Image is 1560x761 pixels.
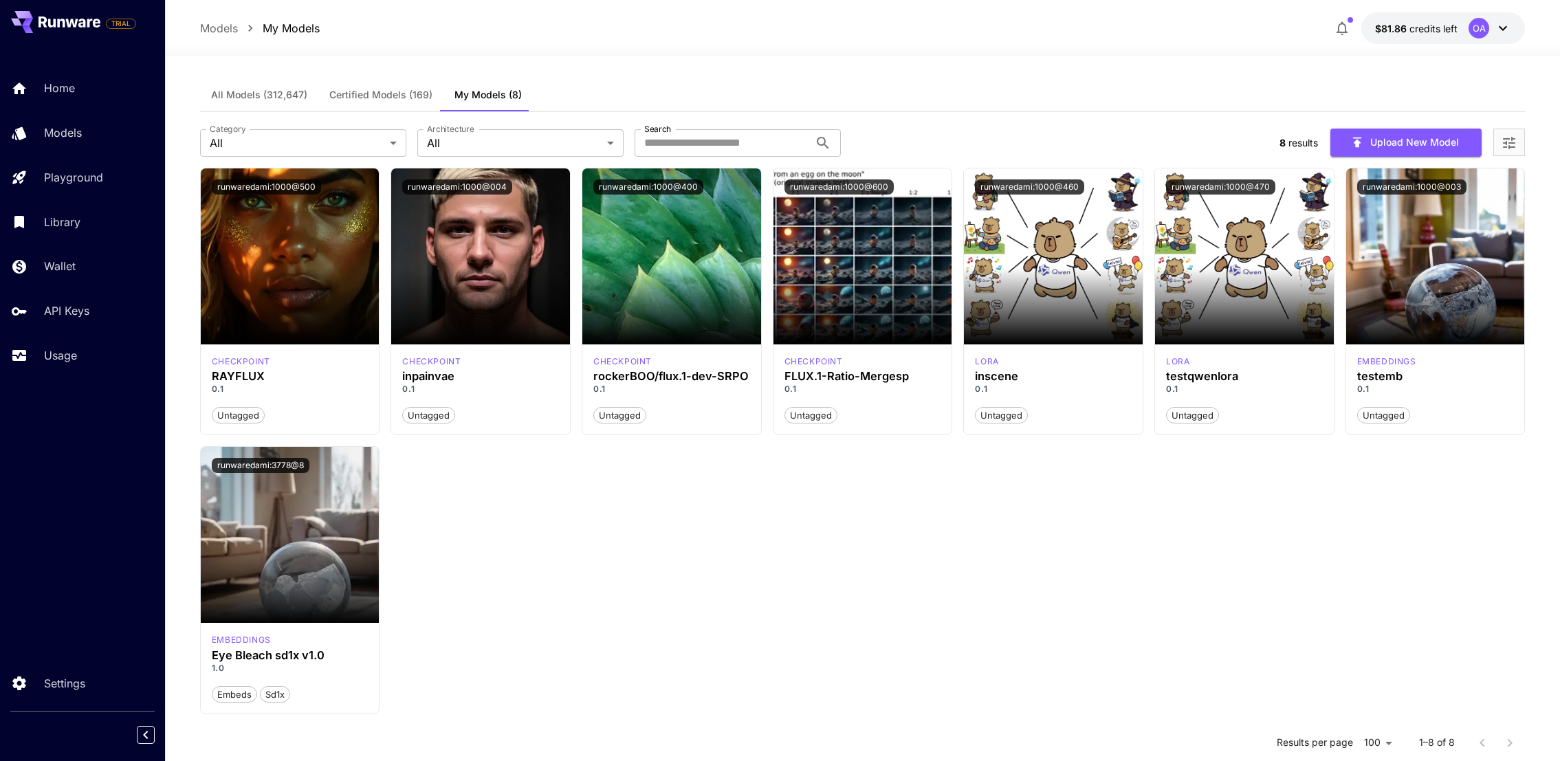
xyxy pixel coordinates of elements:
[976,409,1027,423] span: Untagged
[1167,409,1218,423] span: Untagged
[1359,733,1397,753] div: 100
[402,406,455,424] button: Untagged
[210,135,384,151] span: All
[1419,736,1455,750] p: 1–8 of 8
[44,80,75,96] p: Home
[402,383,559,395] p: 0.1
[44,302,89,319] p: API Keys
[137,726,155,744] button: Collapse sidebar
[1357,383,1514,395] p: 0.1
[212,179,321,195] button: runwaredami:1000@500
[1277,736,1353,750] p: Results per page
[44,124,82,141] p: Models
[975,179,1084,195] button: runwaredami:1000@460
[1361,12,1525,44] button: $81.86201OA
[212,409,264,423] span: Untagged
[1469,18,1489,38] div: OA
[1166,355,1189,368] div: Qwen Image
[212,685,257,703] button: embeds
[44,169,103,186] p: Playground
[44,347,77,364] p: Usage
[593,355,652,368] p: checkpoint
[784,370,941,383] h3: FLUX.1-Ratio-Mergesp
[263,20,320,36] a: My Models
[106,15,136,32] span: Add your payment card to enable full platform functionality.
[403,409,454,423] span: Untagged
[261,688,289,702] span: sd1x
[212,688,256,702] span: embeds
[1501,134,1517,151] button: Open more filters
[594,409,646,423] span: Untagged
[402,179,512,195] button: runwaredami:1000@004
[975,355,998,368] p: lora
[1166,406,1219,424] button: Untagged
[1288,137,1318,148] span: results
[212,634,271,646] p: embeddings
[210,123,246,135] label: Category
[593,383,750,395] p: 0.1
[975,406,1028,424] button: Untagged
[785,409,837,423] span: Untagged
[212,355,270,368] p: checkpoint
[593,179,703,195] button: runwaredami:1000@400
[1409,23,1458,34] span: credits left
[329,89,432,101] span: Certified Models (169)
[784,179,894,195] button: runwaredami:1000@600
[1166,179,1275,195] button: runwaredami:1000@470
[593,370,750,383] h3: rockerBOO/flux.1-dev-SRPO
[784,355,843,368] div: FLUX.1 D
[212,383,369,395] p: 0.1
[784,406,837,424] button: Untagged
[260,685,290,703] button: sd1x
[975,370,1132,383] h3: inscene
[1375,21,1458,36] div: $81.86201
[211,89,307,101] span: All Models (312,647)
[593,406,646,424] button: Untagged
[593,355,652,368] div: FLUX.1 D
[784,383,941,395] p: 0.1
[1279,137,1286,148] span: 8
[1166,370,1323,383] h3: testqwenlora
[1375,23,1409,34] span: $81.86
[454,89,522,101] span: My Models (8)
[147,723,165,747] div: Collapse sidebar
[212,406,265,424] button: Untagged
[402,370,559,383] h3: inpainvae
[1357,179,1466,195] button: runwaredami:1000@003
[1357,370,1514,383] div: testemb
[427,135,602,151] span: All
[44,258,76,274] p: Wallet
[644,123,671,135] label: Search
[212,370,369,383] h3: RAYFLUX
[784,355,843,368] p: checkpoint
[212,355,270,368] div: FLUX.1 D
[1330,129,1482,157] button: Upload New Model
[212,649,369,662] h3: Eye Bleach sd1x v1.0
[1166,383,1323,395] p: 0.1
[402,355,461,368] p: checkpoint
[975,355,998,368] div: Qwen Image
[212,458,309,473] button: runwaredami:3778@8
[1357,406,1410,424] button: Untagged
[212,634,271,646] div: SD 1.5
[1357,355,1416,368] div: SDXL 1.0
[1166,355,1189,368] p: lora
[200,20,320,36] nav: breadcrumb
[1357,355,1416,368] p: embeddings
[200,20,238,36] a: Models
[212,662,369,674] p: 1.0
[975,383,1132,395] p: 0.1
[107,19,135,29] span: TRIAL
[44,675,85,692] p: Settings
[402,355,461,368] div: SD 1.5
[427,123,474,135] label: Architecture
[44,214,80,230] p: Library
